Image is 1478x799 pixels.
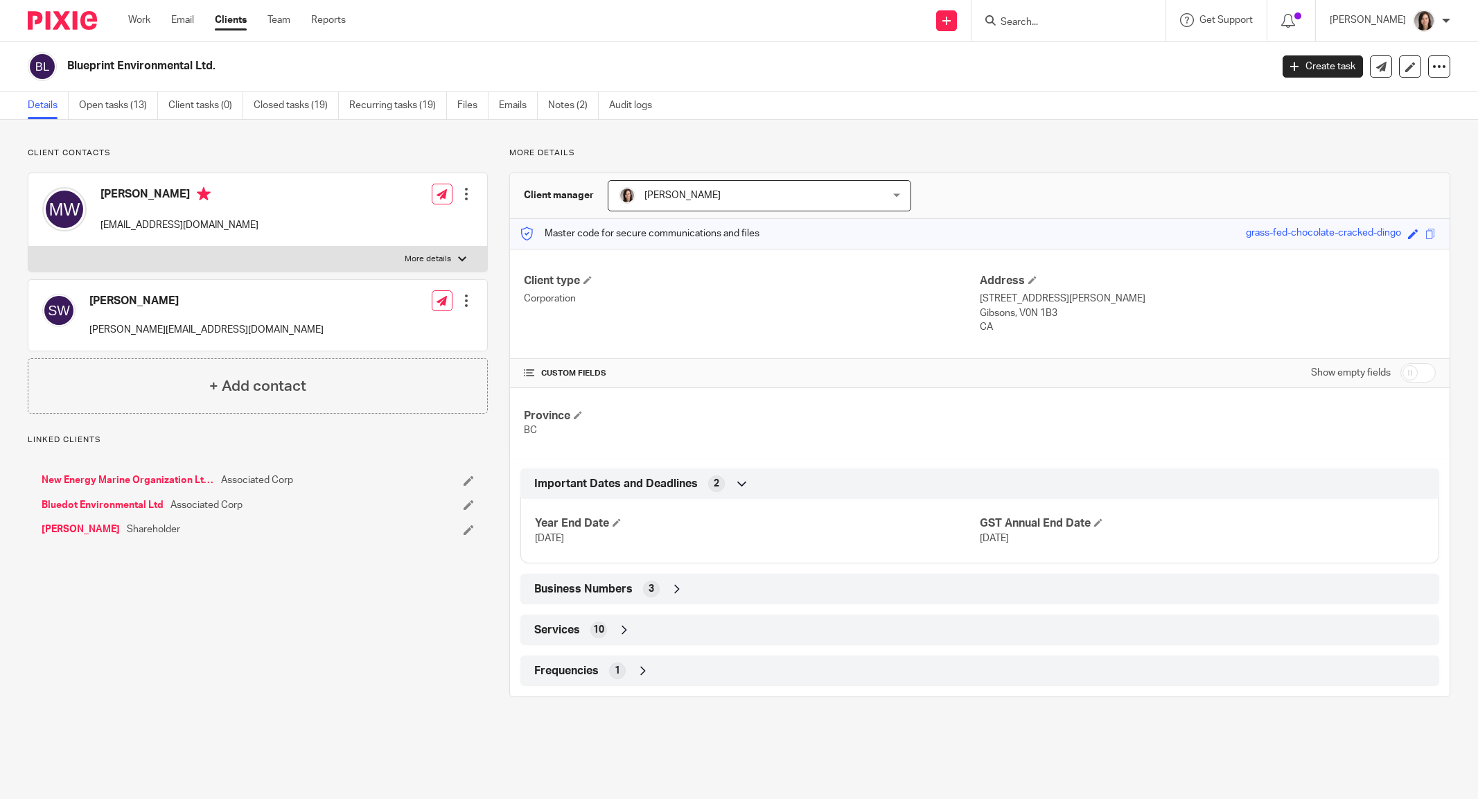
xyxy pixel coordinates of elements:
[168,92,243,119] a: Client tasks (0)
[311,13,346,27] a: Reports
[509,148,1450,159] p: More details
[548,92,599,119] a: Notes (2)
[524,188,594,202] h3: Client manager
[619,187,635,204] img: Danielle%20photo.jpg
[28,92,69,119] a: Details
[980,534,1009,543] span: [DATE]
[534,664,599,678] span: Frequencies
[209,376,306,397] h4: + Add contact
[524,368,980,379] h4: CUSTOM FIELDS
[534,477,698,491] span: Important Dates and Deadlines
[42,498,164,512] a: Bluedot Environmental Ltd
[28,11,97,30] img: Pixie
[221,473,293,487] span: Associated Corp
[100,218,258,232] p: [EMAIL_ADDRESS][DOMAIN_NAME]
[980,306,1436,320] p: Gibsons, V0N 1B3
[980,292,1436,306] p: [STREET_ADDRESS][PERSON_NAME]
[267,13,290,27] a: Team
[405,254,451,265] p: More details
[1199,15,1253,25] span: Get Support
[42,523,120,536] a: [PERSON_NAME]
[28,148,488,159] p: Client contacts
[457,92,489,119] a: Files
[535,534,564,543] span: [DATE]
[100,187,258,204] h4: [PERSON_NAME]
[999,17,1124,29] input: Search
[127,523,180,536] span: Shareholder
[534,623,580,638] span: Services
[89,323,324,337] p: [PERSON_NAME][EMAIL_ADDRESS][DOMAIN_NAME]
[644,191,721,200] span: [PERSON_NAME]
[170,498,243,512] span: Associated Corp
[524,409,980,423] h4: Province
[1246,226,1401,242] div: grass-fed-chocolate-cracked-dingo
[42,294,76,327] img: svg%3E
[609,92,662,119] a: Audit logs
[980,320,1436,334] p: CA
[1311,366,1391,380] label: Show empty fields
[524,425,537,435] span: BC
[215,13,247,27] a: Clients
[1413,10,1435,32] img: Danielle%20photo.jpg
[171,13,194,27] a: Email
[535,516,980,531] h4: Year End Date
[980,274,1436,288] h4: Address
[520,227,759,240] p: Master code for secure communications and files
[254,92,339,119] a: Closed tasks (19)
[197,187,211,201] i: Primary
[1283,55,1363,78] a: Create task
[42,473,214,487] a: New Energy Marine Organization Ltd (NEMO)
[67,59,1023,73] h2: Blueprint Environmental Ltd.
[79,92,158,119] a: Open tasks (13)
[714,477,719,491] span: 2
[28,434,488,446] p: Linked clients
[1330,13,1406,27] p: [PERSON_NAME]
[42,187,87,231] img: svg%3E
[593,623,604,637] span: 10
[128,13,150,27] a: Work
[534,582,633,597] span: Business Numbers
[615,664,620,678] span: 1
[524,292,980,306] p: Corporation
[89,294,324,308] h4: [PERSON_NAME]
[499,92,538,119] a: Emails
[524,274,980,288] h4: Client type
[649,582,654,596] span: 3
[28,52,57,81] img: svg%3E
[980,516,1425,531] h4: GST Annual End Date
[349,92,447,119] a: Recurring tasks (19)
